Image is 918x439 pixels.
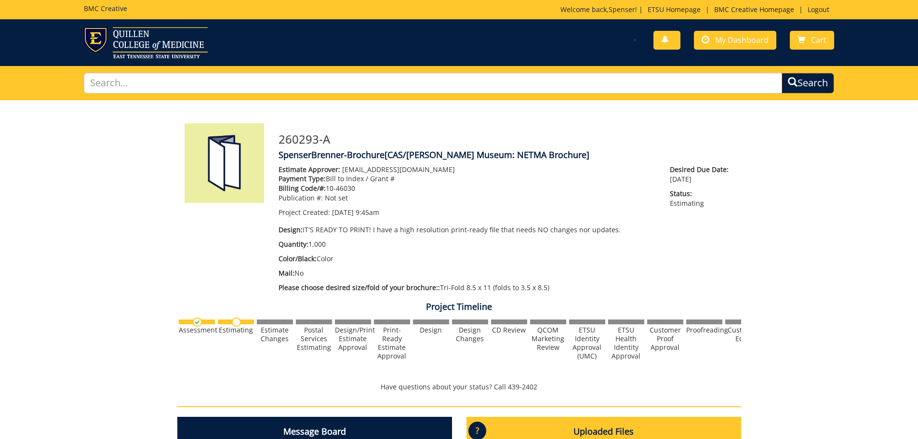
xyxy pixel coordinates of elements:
[279,254,317,263] span: Color/Black:
[296,326,332,352] div: Postal Services Estimating
[279,254,656,264] p: Color
[179,326,215,334] div: Assessment
[279,283,440,292] span: Please choose desired size/fold of your brochure::
[193,318,202,327] img: checkmark
[811,35,826,45] span: Cart
[279,225,656,235] p: IT'S READY TO PRINT! I have a high resolution print-ready file that needs NO changes nor updates.
[530,326,566,352] div: QCOM Marketing Review
[279,174,326,183] span: Payment Type:
[608,326,644,360] div: ETSU Health Identity Approval
[374,326,410,360] div: Print-Ready Estimate Approval
[84,5,127,12] h5: BMC Creative
[177,382,741,392] p: Have questions about your status? Call 439-2402
[670,165,733,174] span: Desired Due Date:
[413,326,449,334] div: Design
[232,318,241,327] img: no
[279,268,294,278] span: Mail:
[279,165,340,174] span: Estimate Approver:
[84,27,208,58] img: ETSU logo
[670,165,733,184] p: [DATE]
[257,326,293,343] div: Estimate Changes
[790,31,834,50] a: Cart
[803,5,834,14] a: Logout
[670,189,733,208] p: Estimating
[725,326,761,343] div: Customer Edits
[279,165,656,174] p: [EMAIL_ADDRESS][DOMAIN_NAME]
[279,239,308,249] span: Quantity:
[782,73,834,93] button: Search
[647,326,683,352] div: Customer Proof Approval
[609,5,635,14] a: Spenser
[491,326,527,334] div: CD Review
[643,5,705,14] a: ETSU Homepage
[84,73,783,93] input: Search...
[177,302,741,312] h4: Project Timeline
[279,133,734,146] h3: 260293-A
[335,326,371,352] div: Design/Print Estimate Approval
[325,193,348,202] span: Not set
[279,184,656,193] p: 10-46030
[670,189,733,199] span: Status:
[185,123,264,203] img: Product featured image
[569,326,605,360] div: ETSU Identity Approval (UMC)
[709,5,799,14] a: BMC Creative Homepage
[452,326,488,343] div: Design Changes
[686,326,722,334] div: Proofreading
[332,208,379,217] span: [DATE] 9:45am
[279,208,330,217] span: Project Created:
[279,193,323,202] span: Publication #:
[694,31,776,50] a: My Dashboard
[279,239,656,249] p: 1,000
[385,149,589,160] span: [CAS/[PERSON_NAME] Museum: NETMA Brochure]
[279,268,656,278] p: No
[279,174,656,184] p: Bill to Index / Grant #
[279,283,656,293] p: Tri-Fold 8.5 x 11 (folds to 3.5 x 8.5)
[715,35,769,45] span: My Dashboard
[279,184,326,193] span: Billing Code/#:
[279,150,734,160] h4: SpenserBrenner-Brochure
[218,326,254,334] div: Estimating
[279,225,303,234] span: Design:
[560,5,834,14] p: Welcome back, ! | | |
